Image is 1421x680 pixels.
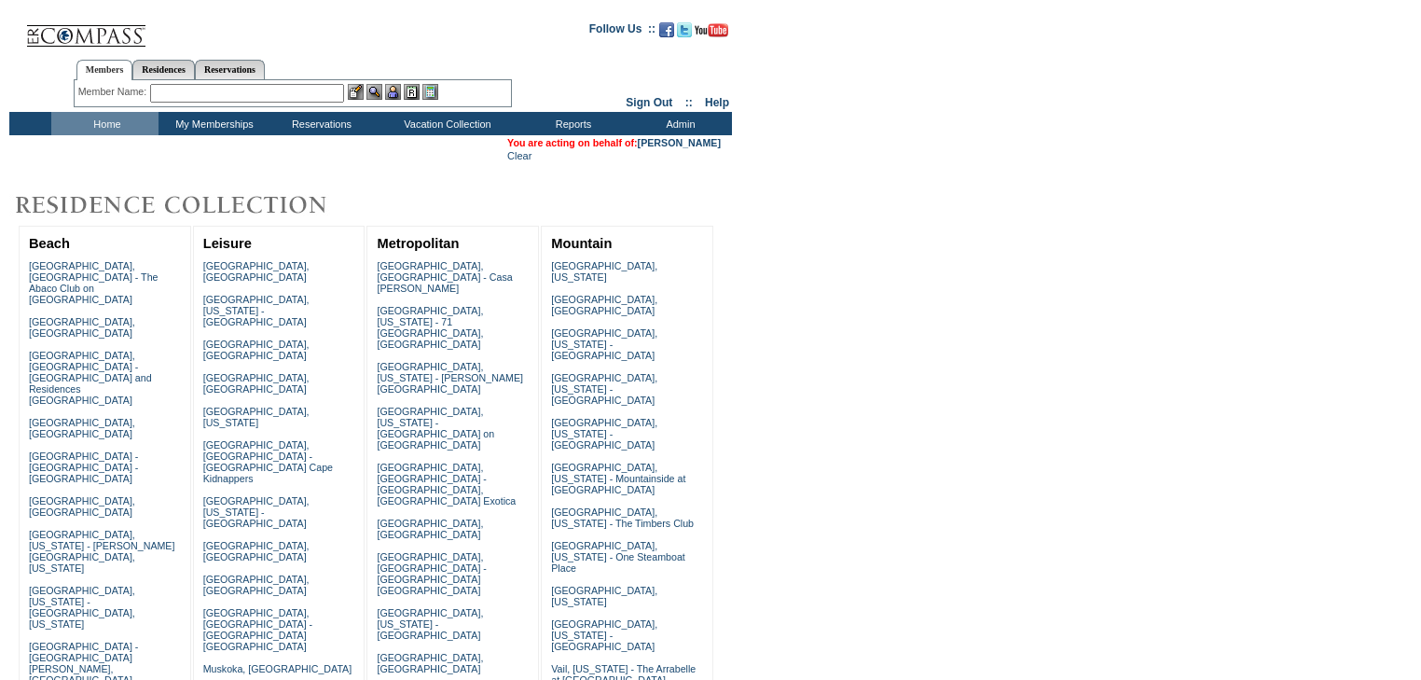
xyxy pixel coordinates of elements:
a: [GEOGRAPHIC_DATA], [GEOGRAPHIC_DATA] [29,417,135,439]
a: [GEOGRAPHIC_DATA], [GEOGRAPHIC_DATA] [377,652,483,674]
a: [GEOGRAPHIC_DATA], [US_STATE] - Mountainside at [GEOGRAPHIC_DATA] [551,462,685,495]
a: Residences [132,60,195,79]
a: [GEOGRAPHIC_DATA], [US_STATE] - One Steamboat Place [551,540,685,574]
a: [GEOGRAPHIC_DATA], [GEOGRAPHIC_DATA] [29,316,135,339]
a: [GEOGRAPHIC_DATA], [GEOGRAPHIC_DATA] - [GEOGRAPHIC_DATA], [GEOGRAPHIC_DATA] Exotica [377,462,516,507]
a: [GEOGRAPHIC_DATA], [GEOGRAPHIC_DATA] - [GEOGRAPHIC_DATA] [GEOGRAPHIC_DATA] [203,607,312,652]
a: [GEOGRAPHIC_DATA], [GEOGRAPHIC_DATA] [203,540,310,562]
a: [GEOGRAPHIC_DATA], [US_STATE] - [GEOGRAPHIC_DATA] [551,618,657,652]
td: Vacation Collection [373,112,517,135]
img: Follow us on Twitter [677,22,692,37]
a: Reservations [195,60,265,79]
a: [GEOGRAPHIC_DATA], [GEOGRAPHIC_DATA] [551,294,657,316]
a: Help [705,96,729,109]
img: b_calculator.gif [422,84,438,100]
a: Subscribe to our YouTube Channel [695,28,728,39]
a: [GEOGRAPHIC_DATA], [GEOGRAPHIC_DATA] - Casa [PERSON_NAME] [377,260,512,294]
a: [GEOGRAPHIC_DATA], [GEOGRAPHIC_DATA] [29,495,135,518]
a: [GEOGRAPHIC_DATA], [US_STATE] - [PERSON_NAME][GEOGRAPHIC_DATA] [377,361,523,395]
img: Reservations [404,84,420,100]
a: [GEOGRAPHIC_DATA], [GEOGRAPHIC_DATA] [203,574,310,596]
img: b_edit.gif [348,84,364,100]
a: [GEOGRAPHIC_DATA], [US_STATE] - The Timbers Club [551,507,694,529]
a: [GEOGRAPHIC_DATA], [US_STATE] - [GEOGRAPHIC_DATA] on [GEOGRAPHIC_DATA] [377,406,494,451]
a: [GEOGRAPHIC_DATA], [GEOGRAPHIC_DATA] - [GEOGRAPHIC_DATA] Cape Kidnappers [203,439,333,484]
a: [GEOGRAPHIC_DATA], [US_STATE] [551,260,657,283]
span: :: [685,96,693,109]
a: Beach [29,236,70,251]
img: Destinations by Exclusive Resorts [9,187,373,224]
a: [GEOGRAPHIC_DATA], [US_STATE] - [GEOGRAPHIC_DATA] [551,417,657,451]
a: [GEOGRAPHIC_DATA] - [GEOGRAPHIC_DATA] - [GEOGRAPHIC_DATA] [29,451,138,484]
td: Follow Us :: [589,21,655,43]
a: [GEOGRAPHIC_DATA], [US_STATE] - [GEOGRAPHIC_DATA] [551,327,657,361]
img: Impersonate [385,84,401,100]
a: [GEOGRAPHIC_DATA], [US_STATE] - [GEOGRAPHIC_DATA] [377,607,483,641]
td: Reports [517,112,625,135]
a: [GEOGRAPHIC_DATA], [GEOGRAPHIC_DATA] [377,518,483,540]
a: [GEOGRAPHIC_DATA], [US_STATE] - [GEOGRAPHIC_DATA] [203,294,310,327]
a: [GEOGRAPHIC_DATA], [US_STATE] - [PERSON_NAME][GEOGRAPHIC_DATA], [US_STATE] [29,529,175,574]
td: My Memberships [159,112,266,135]
a: Clear [507,150,531,161]
a: Members [76,60,133,80]
td: Admin [625,112,732,135]
a: [GEOGRAPHIC_DATA], [GEOGRAPHIC_DATA] - [GEOGRAPHIC_DATA] [GEOGRAPHIC_DATA] [377,551,486,596]
a: Metropolitan [377,236,459,251]
a: Mountain [551,236,612,251]
td: Reservations [266,112,373,135]
a: [PERSON_NAME] [638,137,721,148]
a: [GEOGRAPHIC_DATA], [GEOGRAPHIC_DATA] - The Abaco Club on [GEOGRAPHIC_DATA] [29,260,159,305]
td: Home [51,112,159,135]
a: [GEOGRAPHIC_DATA], [US_STATE] [203,406,310,428]
a: [GEOGRAPHIC_DATA], [US_STATE] - [GEOGRAPHIC_DATA], [US_STATE] [29,585,135,630]
img: Compass Home [25,9,146,48]
img: Become our fan on Facebook [659,22,674,37]
a: Become our fan on Facebook [659,28,674,39]
a: [GEOGRAPHIC_DATA], [US_STATE] - [GEOGRAPHIC_DATA] [203,495,310,529]
a: [GEOGRAPHIC_DATA], [US_STATE] [551,585,657,607]
a: Leisure [203,236,252,251]
a: Sign Out [626,96,672,109]
img: i.gif [9,28,24,29]
img: Subscribe to our YouTube Channel [695,23,728,37]
a: [GEOGRAPHIC_DATA], [GEOGRAPHIC_DATA] [203,372,310,395]
a: [GEOGRAPHIC_DATA], [US_STATE] - 71 [GEOGRAPHIC_DATA], [GEOGRAPHIC_DATA] [377,305,483,350]
img: View [366,84,382,100]
div: Member Name: [78,84,150,100]
a: [GEOGRAPHIC_DATA], [GEOGRAPHIC_DATA] - [GEOGRAPHIC_DATA] and Residences [GEOGRAPHIC_DATA] [29,350,152,406]
span: You are acting on behalf of: [507,137,721,148]
a: [GEOGRAPHIC_DATA], [US_STATE] - [GEOGRAPHIC_DATA] [551,372,657,406]
a: [GEOGRAPHIC_DATA], [GEOGRAPHIC_DATA] [203,339,310,361]
a: Follow us on Twitter [677,28,692,39]
a: [GEOGRAPHIC_DATA], [GEOGRAPHIC_DATA] [203,260,310,283]
a: Muskoka, [GEOGRAPHIC_DATA] [203,663,352,674]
